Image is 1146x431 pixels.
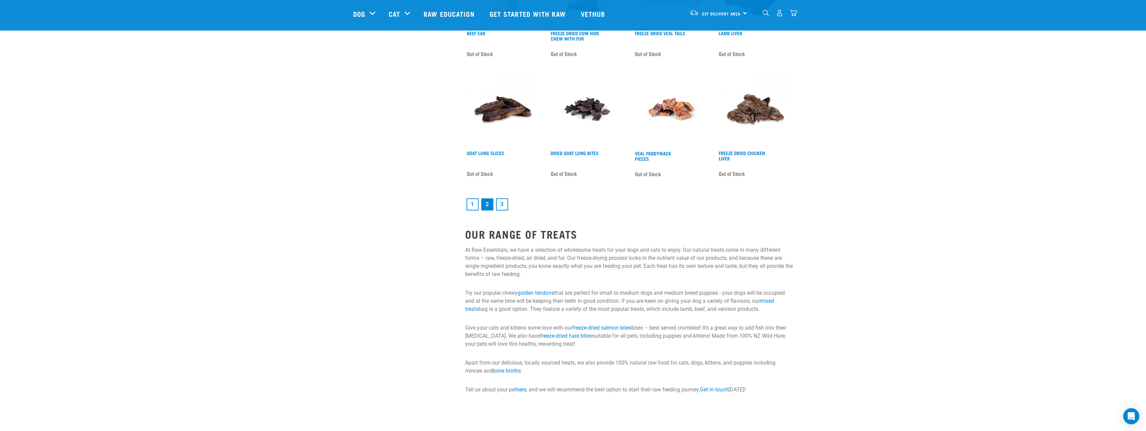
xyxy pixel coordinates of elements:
[635,32,685,34] a: Freeze Dried Veal Tails
[353,9,365,19] a: Dog
[517,290,554,296] a: golden tendons
[540,333,592,339] a: freeze-dried hare bites
[690,10,699,16] img: van-moving.png
[465,324,793,348] p: Give your cats and kittens some love with our bites – best served crumbled! It’s a great way to a...
[483,0,574,27] a: Get started with Raw
[465,71,541,147] img: 59052
[389,9,400,19] a: Cat
[465,197,793,212] nav: pagination
[467,32,485,34] a: Beef Ear
[481,198,493,210] a: Page 2
[465,386,793,394] p: Tell us about your pet , and we will recommend the best option to start their raw feeding journey...
[719,152,765,159] a: Freeze Dried Chicken Liver
[1123,408,1139,424] div: Open Intercom Messenger
[572,325,632,331] a: freeze-dried salmon bites
[719,169,745,179] span: Out of Stock
[467,49,493,59] span: Out of Stock
[574,0,614,27] a: Vethub
[516,386,526,393] a: here
[635,49,661,59] span: Out of Stock
[465,359,793,375] p: Apart from our delicious, locally sourced treats, we also provide 100% natural raw food for cats,...
[635,169,661,179] span: Out of Stock
[635,152,671,160] a: Veal Paddywack Pieces
[465,289,793,313] p: Try our popular chewy that are perfect for small to medium dogs and medium breed puppies - your d...
[719,32,742,34] a: Lamb Liver
[467,198,479,210] a: Goto page 1
[776,9,783,16] img: user.png
[467,169,493,179] span: Out of Stock
[496,198,508,210] a: Goto page 3
[467,152,504,154] a: Goat Lung Slices
[763,10,769,16] img: home-icon-1@2x.png
[417,0,483,27] a: Raw Education
[790,9,797,16] img: home-icon@2x.png
[551,169,577,179] span: Out of Stock
[551,152,599,154] a: Dried Goat Lung Bites
[465,228,793,240] h2: OUR RANGE OF TREATS
[465,246,793,278] p: At Raw Essentials, we have a selection of wholesome treats for your dogs and cats to enjoy. Our n...
[717,71,793,147] img: 16327
[551,49,577,59] span: Out of Stock
[702,12,741,15] span: Set Delivery Area
[700,386,728,393] a: Get in touch
[719,49,745,59] span: Out of Stock
[551,32,599,40] a: Freeze Dried Cow Hide Chew with Fur
[633,71,709,147] img: Veal pad pieces
[549,71,625,147] img: Venison Lung Bites
[493,368,521,374] a: bone broths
